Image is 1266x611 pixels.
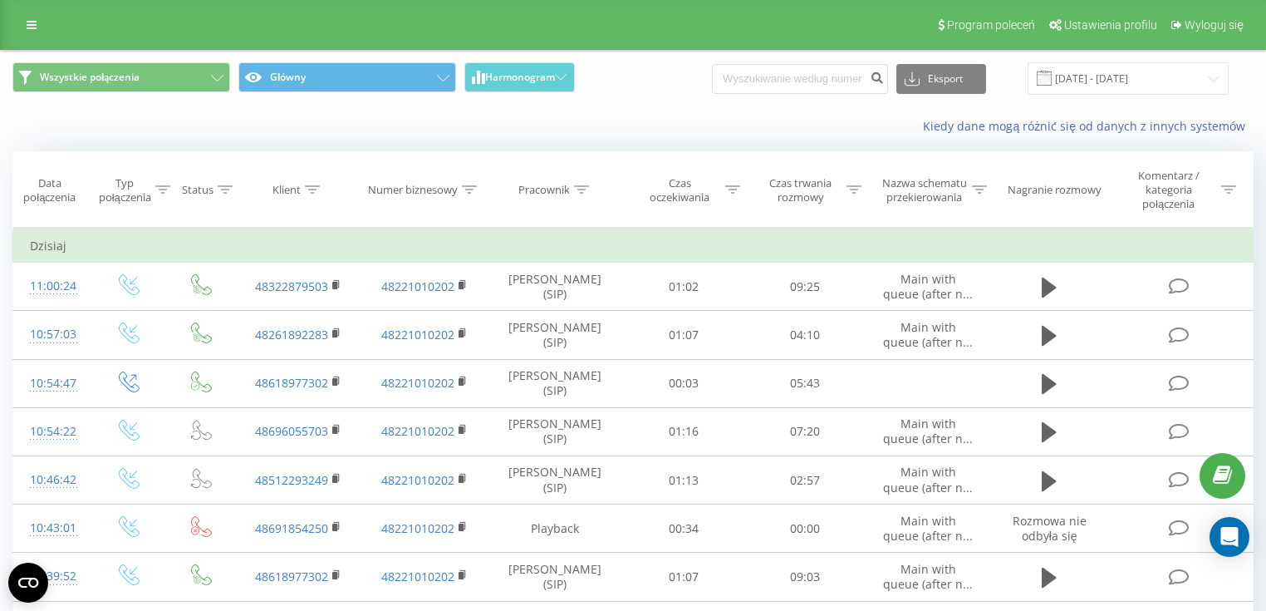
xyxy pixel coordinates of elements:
[488,311,623,359] td: [PERSON_NAME] (SIP)
[744,311,866,359] td: 04:10
[638,176,721,204] div: Czas oczekiwania
[623,456,744,505] td: 01:13
[8,563,48,603] button: Open CMP widget
[255,569,328,584] a: 48618977302
[30,464,74,496] div: 10:46:42
[99,176,151,204] div: Typ połączenia
[1013,513,1087,544] span: Rozmowa nie odbyła się
[381,520,454,536] a: 48221010202
[381,423,454,439] a: 48221010202
[30,416,74,448] div: 10:54:22
[744,263,866,311] td: 09:25
[1120,169,1217,211] div: Komentarz / kategoria połączenia
[883,319,973,350] span: Main with queue (after n...
[1064,18,1157,32] span: Ustawienia profilu
[923,118,1254,134] a: Kiedy dane mogą różnić się od danych z innych systemów
[381,569,454,584] a: 48221010202
[12,62,230,92] button: Wszystkie połączenia
[623,311,744,359] td: 01:07
[13,229,1254,263] td: Dzisiaj
[488,456,623,505] td: [PERSON_NAME] (SIP)
[1008,183,1102,197] div: Nagranie rozmowy
[744,359,866,407] td: 05:43
[255,327,328,342] a: 48261892283
[13,176,86,204] div: Data połączenia
[744,456,866,505] td: 02:57
[182,183,213,197] div: Status
[272,183,301,197] div: Klient
[488,407,623,456] td: [PERSON_NAME] (SIP)
[883,416,973,446] span: Main with queue (after n...
[518,183,570,197] div: Pracownik
[30,270,74,303] div: 11:00:24
[40,71,140,84] span: Wszystkie połączenia
[30,318,74,351] div: 10:57:03
[485,71,555,83] span: Harmonogram
[255,423,328,439] a: 48696055703
[1210,517,1249,557] div: Open Intercom Messenger
[1185,18,1244,32] span: Wyloguj się
[883,464,973,495] span: Main with queue (after n...
[712,64,888,94] input: Wyszukiwanie według numeru
[381,472,454,488] a: 48221010202
[488,263,623,311] td: [PERSON_NAME] (SIP)
[759,176,842,204] div: Czas trwania rozmowy
[623,505,744,553] td: 00:34
[883,271,973,302] span: Main with queue (after n...
[623,553,744,601] td: 01:07
[947,18,1035,32] span: Program poleceń
[368,183,458,197] div: Numer biznesowy
[744,505,866,553] td: 00:00
[381,375,454,391] a: 48221010202
[255,472,328,488] a: 48512293249
[381,327,454,342] a: 48221010202
[255,375,328,391] a: 48618977302
[883,561,973,592] span: Main with queue (after n...
[744,553,866,601] td: 09:03
[488,505,623,553] td: Playback
[623,263,744,311] td: 01:02
[881,176,969,204] div: Nazwa schematu przekierowania
[488,553,623,601] td: [PERSON_NAME] (SIP)
[30,512,74,544] div: 10:43:01
[30,367,74,400] div: 10:54:47
[623,359,744,407] td: 00:03
[623,407,744,456] td: 01:16
[255,520,328,536] a: 48691854250
[255,278,328,294] a: 48322879503
[744,407,866,456] td: 07:20
[896,64,986,94] button: Eksport
[464,62,575,92] button: Harmonogram
[488,359,623,407] td: [PERSON_NAME] (SIP)
[238,62,456,92] button: Główny
[883,513,973,544] span: Main with queue (after n...
[30,560,74,593] div: 10:39:52
[381,278,454,294] a: 48221010202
